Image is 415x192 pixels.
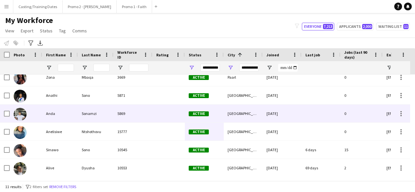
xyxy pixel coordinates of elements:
[40,28,53,34] span: Status
[117,65,123,71] button: Open Filter Menu
[113,86,152,104] div: 5871
[113,68,152,86] div: 3669
[189,75,209,80] span: Active
[42,141,78,159] div: Sinawo
[340,123,383,141] div: 0
[78,105,113,122] div: Sonamzi
[340,105,383,122] div: 0
[78,141,113,159] div: Sono
[5,16,53,25] span: My Workforce
[263,159,302,177] div: [DATE]
[224,141,263,159] div: [GEOGRAPHIC_DATA]
[189,52,201,57] span: Status
[267,52,279,57] span: Joined
[113,105,152,122] div: 5869
[224,159,263,177] div: [GEOGRAPHIC_DATA]
[58,64,74,72] input: First Name Filter Input
[82,65,88,71] button: Open Filter Menu
[189,166,209,171] span: Active
[37,27,55,35] a: Status
[403,24,409,29] span: 11
[72,28,87,34] span: Comms
[224,105,263,122] div: [GEOGRAPHIC_DATA]
[82,52,101,57] span: Last Name
[113,159,152,177] div: 10553
[189,93,209,98] span: Active
[302,23,334,30] button: Everyone7,213
[340,159,383,177] div: 2
[14,90,27,103] img: Anathi Sono
[21,28,33,34] span: Export
[63,0,117,13] button: Promo 2 - [PERSON_NAME]
[14,108,27,121] img: Anda Sonamzi
[224,123,263,141] div: [GEOGRAPHIC_DATA]
[263,123,302,141] div: [DATE]
[344,50,371,60] span: Jobs (last 90 days)
[267,65,272,71] button: Open Filter Menu
[93,64,110,72] input: Last Name Filter Input
[340,141,383,159] div: 15
[376,23,410,30] button: Waiting list11
[263,68,302,86] div: [DATE]
[27,39,35,47] app-action-btn: Advanced filters
[78,68,113,86] div: Mbaqa
[42,105,78,122] div: Anda
[18,27,36,35] a: Export
[5,28,14,34] span: View
[263,141,302,159] div: [DATE]
[302,159,340,177] div: 69 days
[78,86,113,104] div: Sono
[362,24,372,29] span: 2,000
[46,52,66,57] span: First Name
[36,39,44,47] app-action-btn: Export XLSX
[42,159,78,177] div: Alive
[14,52,25,57] span: Photo
[323,24,333,29] span: 7,213
[340,68,383,86] div: 0
[42,68,78,86] div: Zona
[70,27,89,35] a: Comms
[113,123,152,141] div: 15777
[337,23,373,30] button: Applicants2,000
[156,52,169,57] span: Rating
[224,86,263,104] div: [GEOGRAPHIC_DATA]
[3,27,17,35] a: View
[224,68,263,86] div: Paarl
[30,184,48,189] span: 2 filters set
[42,123,78,141] div: Anelisiwe
[189,65,195,71] button: Open Filter Menu
[386,65,392,71] button: Open Filter Menu
[189,130,209,134] span: Active
[14,162,27,175] img: Alive Dyusha
[14,144,27,157] img: Sinawo Sono
[129,64,148,72] input: Workforce ID Filter Input
[340,86,383,104] div: 0
[78,123,113,141] div: Ntshothovu
[228,52,235,57] span: City
[117,50,141,60] span: Workforce ID
[228,65,233,71] button: Open Filter Menu
[263,105,302,122] div: [DATE]
[42,86,78,104] div: Anathi
[13,0,63,13] button: Casting/Training Dates
[59,28,66,34] span: Tag
[189,148,209,152] span: Active
[302,141,340,159] div: 6 days
[46,65,52,71] button: Open Filter Menu
[117,0,152,13] button: Promo 1 - Faith
[263,86,302,104] div: [DATE]
[305,52,320,57] span: Last job
[48,183,77,190] button: Remove filters
[278,64,298,72] input: Joined Filter Input
[386,52,397,57] span: Email
[113,141,152,159] div: 10545
[189,111,209,116] span: Active
[56,27,68,35] a: Tag
[14,126,27,139] img: Anelisiwe Ntshothovu
[78,159,113,177] div: Dyusha
[14,72,27,85] img: Zona Mbaqa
